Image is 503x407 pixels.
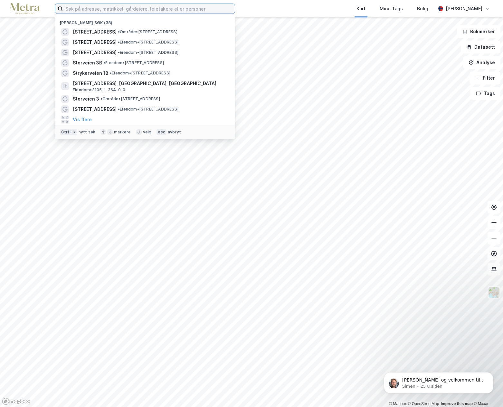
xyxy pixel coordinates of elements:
button: Bokmerker [457,25,500,38]
a: OpenStreetMap [408,402,439,406]
span: Område • [STREET_ADDRESS] [118,29,177,34]
span: • [118,107,120,111]
span: • [118,50,120,55]
a: Mapbox homepage [2,398,30,405]
span: Strykerveien 18 [73,69,109,77]
div: Ctrl + k [60,129,77,135]
img: metra-logo.256734c3b2bbffee19d4.png [10,3,39,15]
span: [STREET_ADDRESS] [73,38,117,46]
button: Vis flere [73,116,92,123]
span: • [103,60,105,65]
div: markere [114,130,131,135]
span: • [100,96,102,101]
span: • [118,40,120,44]
div: esc [157,129,166,135]
span: Eiendom • [STREET_ADDRESS] [110,71,170,76]
button: Analyse [463,56,500,69]
span: [STREET_ADDRESS] [73,49,117,56]
span: [STREET_ADDRESS] [73,28,117,36]
span: [STREET_ADDRESS], [GEOGRAPHIC_DATA], [GEOGRAPHIC_DATA] [73,80,227,87]
div: avbryt [168,130,181,135]
img: Z [488,286,500,298]
span: Storveien 3 [73,95,99,103]
div: [PERSON_NAME] [446,5,482,13]
div: nytt søk [79,130,96,135]
div: velg [143,130,152,135]
iframe: Intercom notifications melding [374,359,503,404]
span: • [118,29,120,34]
div: Kart [356,5,365,13]
div: Mine Tags [380,5,403,13]
input: Søk på adresse, matrikkel, gårdeiere, leietakere eller personer [63,4,235,14]
span: Eiendom • [STREET_ADDRESS] [103,60,164,65]
span: Eiendom • [STREET_ADDRESS] [118,40,178,45]
span: Eiendom • 3105-1-364-0-0 [73,87,125,92]
div: [PERSON_NAME] søk (38) [55,15,235,27]
span: Område • [STREET_ADDRESS] [100,96,160,102]
span: [STREET_ADDRESS] [73,105,117,113]
span: Storveien 3B [73,59,102,67]
span: • [110,71,112,75]
span: Eiendom • [STREET_ADDRESS] [118,107,178,112]
span: Eiendom • [STREET_ADDRESS] [118,50,178,55]
button: Datasett [461,41,500,53]
button: Tags [470,87,500,100]
a: Improve this map [441,402,473,406]
div: Bolig [417,5,428,13]
button: Filter [470,72,500,84]
a: Mapbox [389,402,407,406]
